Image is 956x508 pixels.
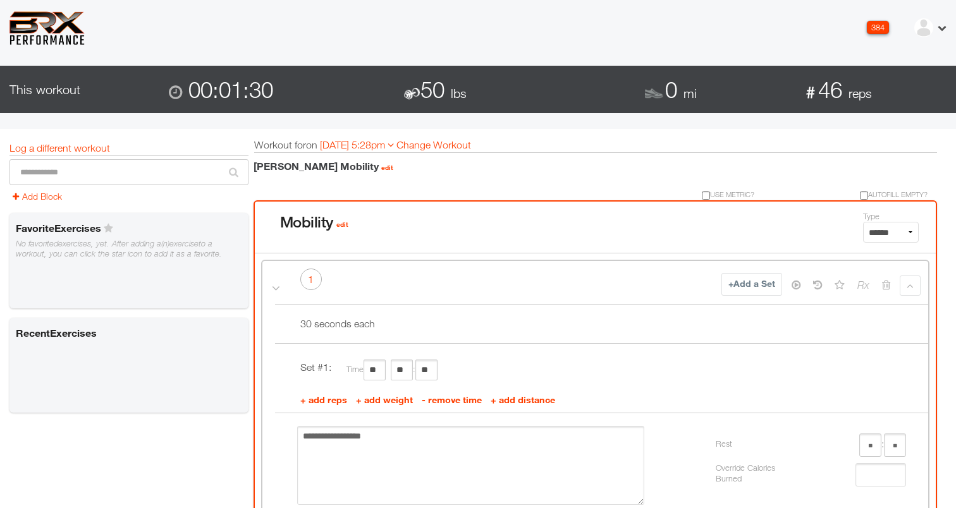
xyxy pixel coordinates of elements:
[797,66,956,113] div: 46
[280,207,333,233] h3: Mobility
[300,269,322,290] div: 1
[275,343,929,393] li: Set # 1 :
[396,139,471,150] a: Change Workout
[244,190,764,200] div: Use metric?
[13,191,62,202] a: Add Block
[849,86,872,100] span: reps
[728,278,733,289] b: +
[16,239,245,260] div: No favorited exercises , yet. After adding a(n) exercise to a workout, you can click the star ico...
[9,142,110,154] a: Log a different workout
[637,66,797,113] div: 0
[764,190,937,200] div: Autofill Empty?
[381,164,393,171] a: edit
[356,394,415,405] a: + add weight
[857,275,869,294] i: Rx
[275,304,929,343] li: 30 seconds each
[9,11,85,45] img: 6f7da32581c89ca25d665dc3aae533e4f14fe3ef_original.svg
[716,432,732,456] span: Rest
[254,137,938,152] div: Workout for on
[863,212,919,253] div: Type
[867,21,889,34] div: 384
[413,365,415,374] span: :
[881,438,884,449] span: :
[716,463,779,484] span: Override Calories Burned
[806,83,815,101] b: #
[638,78,670,110] img: shoe
[13,323,245,343] h6: Recent Exercises
[399,82,425,106] img: dumbbell
[721,273,782,296] a: Add a Set
[914,18,933,37] img: ex-default-user.svg
[159,66,398,113] div: 00:01:30
[320,139,396,150] a: [DATE] 5:28pm
[254,159,928,174] h1: [PERSON_NAME] Mobility
[13,218,245,238] h6: Favorite Exercises
[422,394,484,405] a: - remove time
[336,218,348,231] a: edit
[398,66,637,113] div: 50
[683,86,697,100] span: mi
[451,86,467,100] span: lbs
[300,394,350,405] a: + add reps
[334,360,438,380] div: Time
[491,394,555,405] a: + add distance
